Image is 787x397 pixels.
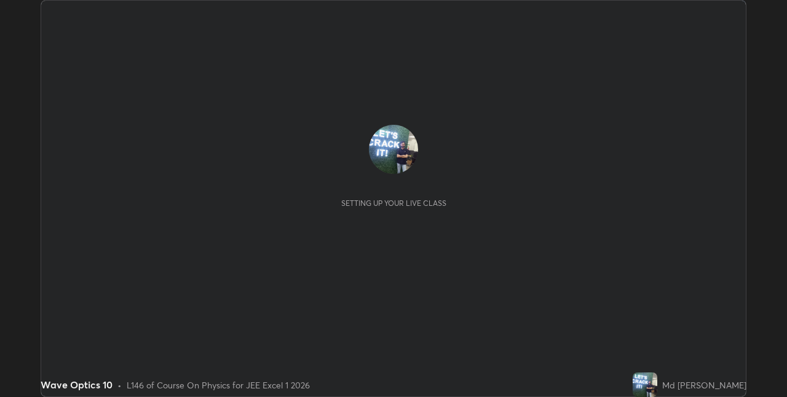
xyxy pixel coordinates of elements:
[633,372,657,397] img: 66dc85da78724f80b5e014ab7b9fd958.jpg
[341,198,446,208] div: Setting up your live class
[127,379,310,391] div: L146 of Course On Physics for JEE Excel 1 2026
[41,377,113,392] div: Wave Optics 10
[369,125,418,174] img: 66dc85da78724f80b5e014ab7b9fd958.jpg
[662,379,746,391] div: Md [PERSON_NAME]
[117,379,122,391] div: •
